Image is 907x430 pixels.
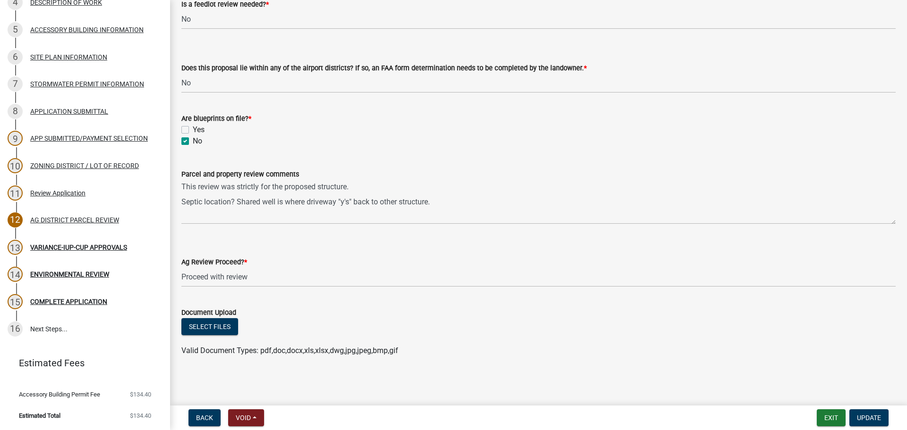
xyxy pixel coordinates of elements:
[181,1,269,8] label: Is a feedlot review needed?
[30,298,107,305] div: COMPLETE APPLICATION
[30,135,148,142] div: APP SUBMITTED/PAYMENT SELECTION
[30,81,144,87] div: STORMWATER PERMIT INFORMATION
[30,244,127,251] div: VARIANCE-IUP-CUP APPROVALS
[19,391,100,397] span: Accessory Building Permit Fee
[8,158,23,173] div: 10
[8,240,23,255] div: 13
[8,294,23,309] div: 15
[8,22,23,37] div: 5
[193,124,205,135] label: Yes
[181,259,247,266] label: Ag Review Proceed?
[30,271,109,278] div: ENVIRONMENTAL REVIEW
[19,413,60,419] span: Estimated Total
[30,217,119,223] div: AG DISTRICT PARCEL REVIEW
[181,65,587,72] label: Does this proposal lie within any of the airport districts? If so, an FAA form determination need...
[181,310,236,316] label: Document Upload
[130,413,151,419] span: $134.40
[8,76,23,92] div: 7
[8,131,23,146] div: 9
[236,414,251,422] span: Void
[181,171,299,178] label: Parcel and property review comments
[181,346,398,355] span: Valid Document Types: pdf,doc,docx,xls,xlsx,dwg,jpg,jpeg,bmp,gif
[8,50,23,65] div: 6
[181,318,238,335] button: Select files
[193,135,202,147] label: No
[130,391,151,397] span: $134.40
[8,267,23,282] div: 14
[30,26,144,33] div: ACCESSORY BUILDING INFORMATION
[30,190,86,196] div: Review Application
[188,409,221,426] button: Back
[196,414,213,422] span: Back
[857,414,881,422] span: Update
[181,116,251,122] label: Are blueprints on file?
[30,108,108,115] div: APPLICATION SUBMITTAL
[8,321,23,337] div: 16
[8,354,155,372] a: Estimated Fees
[228,409,264,426] button: Void
[817,409,846,426] button: Exit
[8,212,23,228] div: 12
[30,54,107,60] div: SITE PLAN INFORMATION
[849,409,889,426] button: Update
[8,185,23,201] div: 11
[30,162,139,169] div: ZONING DISTRICT / LOT OF RECORD
[8,104,23,119] div: 8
